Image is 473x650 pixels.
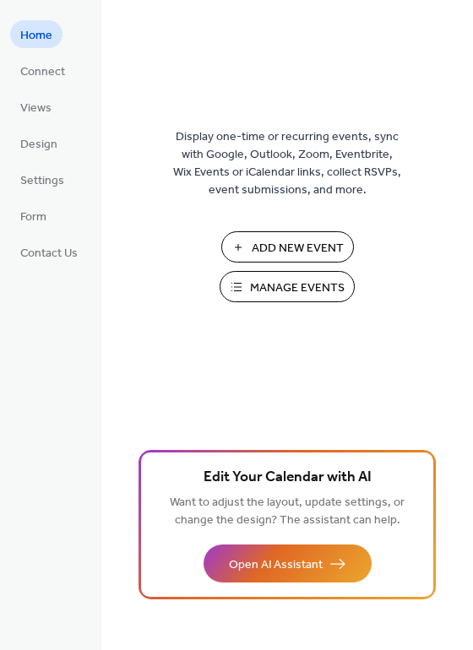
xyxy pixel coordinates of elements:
a: Connect [10,57,75,84]
a: Home [10,20,63,48]
span: Connect [20,63,65,81]
a: Contact Us [10,238,88,266]
span: Home [20,27,52,45]
a: Views [10,93,62,121]
span: Display one-time or recurring events, sync with Google, Outlook, Zoom, Eventbrite, Wix Events or ... [173,128,401,199]
span: Add New Event [252,240,344,257]
a: Form [10,202,57,230]
span: Contact Us [20,245,78,263]
span: Views [20,100,52,117]
span: Want to adjust the layout, update settings, or change the design? The assistant can help. [170,491,405,532]
button: Add New Event [221,231,354,263]
span: Open AI Assistant [229,556,323,574]
span: Settings [20,172,64,190]
a: Settings [10,165,74,193]
span: Design [20,136,57,154]
span: Edit Your Calendar with AI [204,466,372,490]
span: Manage Events [250,279,345,297]
a: Design [10,129,68,157]
button: Manage Events [220,271,355,302]
button: Open AI Assistant [204,544,372,582]
span: Form [20,209,46,226]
